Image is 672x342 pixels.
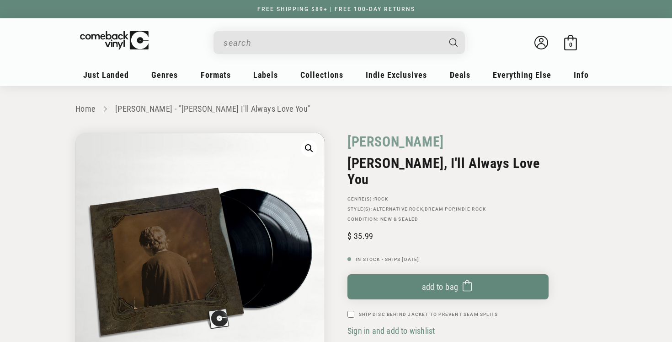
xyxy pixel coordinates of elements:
span: Formats [201,70,231,80]
a: FREE SHIPPING $89+ | FREE 100-DAY RETURNS [248,6,424,12]
a: Rock [374,196,389,201]
span: Collections [300,70,343,80]
p: Condition: New & Sealed [347,217,549,222]
a: Dream Pop [425,206,454,212]
h2: [PERSON_NAME], I'll Always Love You [347,155,549,187]
span: 35.99 [347,231,373,241]
input: search [224,33,440,52]
span: Everything Else [493,70,551,80]
a: Indie Rock [456,206,486,212]
p: In Stock - Ships [DATE] [347,257,549,262]
nav: breadcrumbs [75,103,597,116]
a: Home [75,104,95,114]
span: Add to bag [422,282,459,292]
span: Labels [253,70,278,80]
span: 0 [569,41,572,48]
div: Search [213,31,465,54]
button: Add to bag [347,274,549,299]
p: GENRE(S): [347,196,549,202]
a: [PERSON_NAME] - "[PERSON_NAME] I'll Always Love You" [115,104,311,114]
button: Sign in and add to wishlist [347,326,437,336]
p: STYLE(S): , , [347,206,549,212]
span: Just Landed [83,70,129,80]
span: Sign in and add to wishlist [347,326,435,336]
span: Indie Exclusives [366,70,427,80]
a: Alternative Rock [373,206,423,212]
span: $ [347,231,352,241]
a: [PERSON_NAME] [347,133,444,151]
button: Search [442,31,466,54]
label: Ship Disc Behind Jacket To Prevent Seam Splits [359,311,498,318]
span: Genres [151,70,178,80]
span: Info [574,70,589,80]
span: Deals [450,70,470,80]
